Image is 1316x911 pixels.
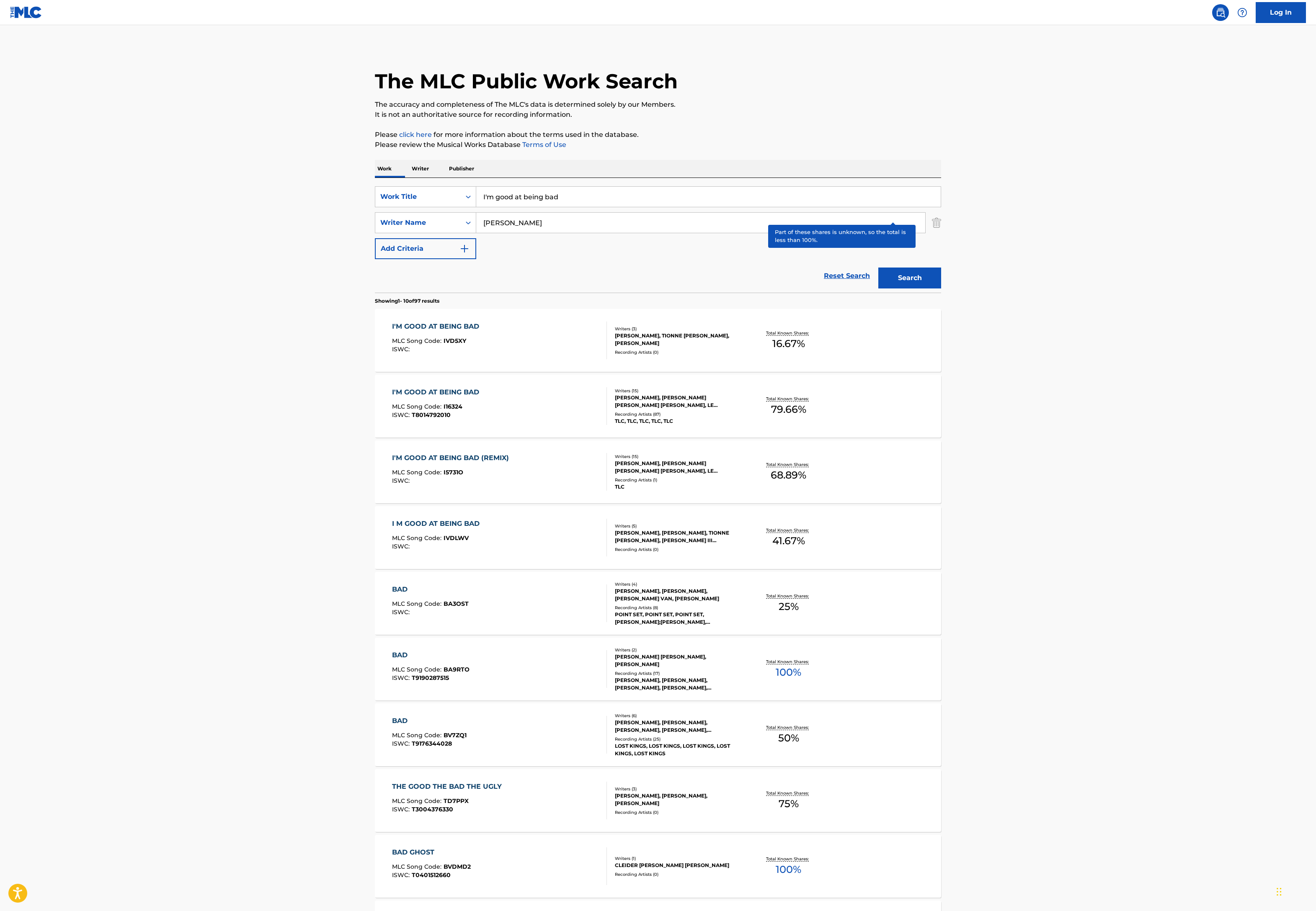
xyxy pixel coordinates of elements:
div: [PERSON_NAME], [PERSON_NAME], TIONNE [PERSON_NAME], [PERSON_NAME] III [PERSON_NAME], [PERSON_NAME] [615,529,741,544]
a: I'M GOOD AT BEING BADMLC Song Code:IVD5XYISWC:Writers (3)[PERSON_NAME], TIONNE [PERSON_NAME], [PE... [375,309,941,372]
a: BADMLC Song Code:BA9RTOISWC:T9190287515Writers (2)[PERSON_NAME] [PERSON_NAME], [PERSON_NAME]Recor... [375,638,941,700]
a: Terms of Use [521,141,566,149]
span: T3004376330 [412,805,453,813]
p: Total Known Shares: [766,659,811,665]
p: Publisher [446,160,477,178]
h1: The MLC Public Work Search [375,69,678,94]
img: 9d2ae6d4665cec9f34b9.svg [459,244,470,254]
a: Public Search [1212,4,1229,21]
div: CLEIDER [PERSON_NAME] [PERSON_NAME] [615,862,741,869]
p: It is not an authoritative source for recording information. [375,110,941,120]
span: MLC Song Code : [392,863,444,870]
div: Writers ( 1 ) [615,855,741,862]
div: I'M GOOD AT BEING BAD [392,387,483,397]
a: BADMLC Song Code:BV7ZQ1ISWC:T9176344028Writers (6)[PERSON_NAME], [PERSON_NAME], [PERSON_NAME], [P... [375,703,941,766]
div: I M GOOD AT BEING BAD [392,519,484,529]
img: help [1237,8,1247,18]
div: Recording Artists ( 25 ) [615,736,741,742]
div: Writers ( 4 ) [615,581,741,587]
div: BAD [392,716,467,726]
div: Writer Name [380,218,456,228]
div: [PERSON_NAME], TIONNE [PERSON_NAME], [PERSON_NAME] [615,332,741,347]
div: [PERSON_NAME], [PERSON_NAME] [PERSON_NAME] [PERSON_NAME], LE [PERSON_NAME], [PERSON_NAME] [PERSON... [615,460,741,475]
div: [PERSON_NAME], [PERSON_NAME], [PERSON_NAME] VAN, [PERSON_NAME] [615,587,741,602]
div: Recording Artists ( 0 ) [615,349,741,355]
div: BAD [392,650,470,660]
div: I'M GOOD AT BEING BAD [392,322,483,332]
span: 41.67 % [772,533,805,548]
p: Total Known Shares: [766,593,811,599]
div: I'M GOOD AT BEING BAD (REMIX) [392,453,513,463]
div: Help [1234,4,1251,21]
p: Work [375,160,394,178]
div: Writers ( 15 ) [615,388,741,394]
a: Log In [1256,2,1306,23]
span: BV7ZQ1 [444,731,467,739]
span: T9176344028 [412,740,452,747]
span: 16.67 % [772,336,805,351]
div: Recording Artists ( 0 ) [615,809,741,816]
span: ISWC : [392,871,412,879]
span: BA9RTO [444,666,470,673]
span: MLC Song Code : [392,797,444,805]
span: 79.66 % [771,402,806,417]
div: Drag [1277,879,1282,904]
span: IVDLWV [444,534,469,542]
div: BAD GHOST [392,847,471,857]
a: I'M GOOD AT BEING BADMLC Song Code:I16324ISWC:T8014792010Writers (15)[PERSON_NAME], [PERSON_NAME]... [375,375,941,437]
button: Search [878,268,941,288]
span: I5731O [444,468,463,476]
span: TD7PPX [444,797,469,805]
div: [PERSON_NAME] [PERSON_NAME], [PERSON_NAME] [615,653,741,668]
p: Showing 1 - 10 of 97 results [375,297,439,305]
a: click here [399,131,432,139]
div: Recording Artists ( 8 ) [615,605,741,611]
p: Total Known Shares: [766,461,811,468]
div: Writers ( 3 ) [615,326,741,332]
p: Please review the Musical Works Database [375,140,941,150]
span: ISWC : [392,345,412,353]
span: T8014792010 [412,411,451,419]
span: IVD5XY [444,337,466,345]
span: ISWC : [392,805,412,813]
span: MLC Song Code : [392,666,444,673]
span: 100 % [776,665,801,680]
img: Delete Criterion [932,212,941,233]
span: I16324 [444,403,462,410]
span: BVDMD2 [444,863,471,870]
span: 50 % [778,731,799,746]
p: Total Known Shares: [766,724,811,731]
a: Reset Search [820,267,874,285]
div: Recording Artists ( 17 ) [615,670,741,677]
span: MLC Song Code : [392,337,444,345]
p: Total Known Shares: [766,790,811,796]
form: Search Form [375,186,941,293]
span: MLC Song Code : [392,468,444,476]
div: Writers ( 15 ) [615,453,741,460]
div: THE GOOD THE BAD THE UGLY [392,782,506,792]
span: T9190287515 [412,674,449,682]
span: T0401512660 [412,871,451,879]
div: [PERSON_NAME], [PERSON_NAME], [PERSON_NAME], [PERSON_NAME], [PERSON_NAME] [615,677,741,692]
div: Writers ( 2 ) [615,647,741,653]
span: MLC Song Code : [392,534,444,542]
span: 75 % [779,796,799,811]
div: TLC, TLC, TLC, TLC, TLC [615,417,741,425]
div: Writers ( 5 ) [615,523,741,529]
iframe: Chat Widget [1274,871,1316,911]
a: BAD GHOSTMLC Song Code:BVDMD2ISWC:T0401512660Writers (1)CLEIDER [PERSON_NAME] [PERSON_NAME]Record... [375,835,941,898]
span: ISWC : [392,740,412,747]
span: ISWC : [392,411,412,419]
div: Recording Artists ( 1 ) [615,477,741,483]
img: search [1215,8,1226,18]
p: The accuracy and completeness of The MLC's data is determined solely by our Members. [375,100,941,110]
div: Writers ( 3 ) [615,786,741,792]
span: MLC Song Code : [392,600,444,607]
div: Recording Artists ( 0 ) [615,546,741,553]
span: ISWC : [392,543,412,550]
p: Total Known Shares: [766,856,811,862]
p: Total Known Shares: [766,330,811,336]
div: Work Title [380,192,456,202]
div: Recording Artists ( 0 ) [615,871,741,878]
